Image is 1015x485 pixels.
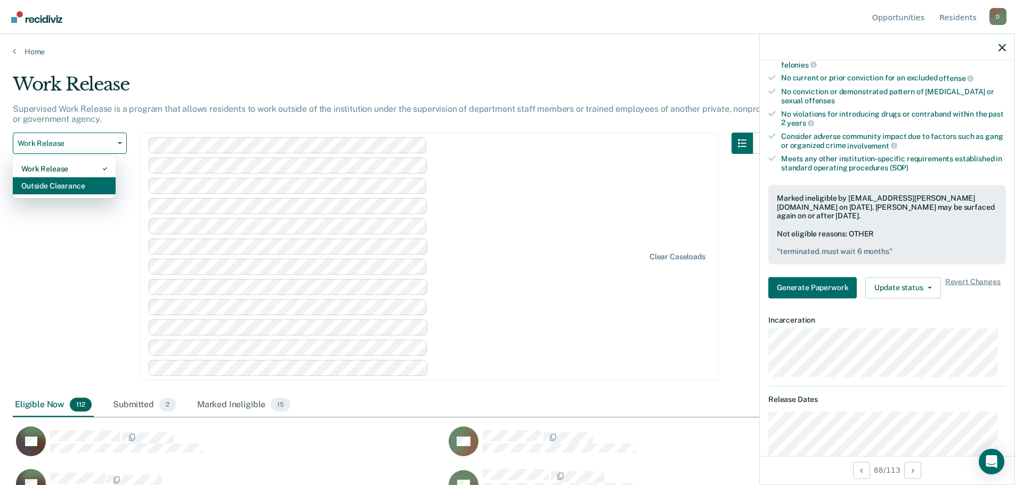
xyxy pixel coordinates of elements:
[805,96,835,104] span: offenses
[13,47,1002,56] a: Home
[787,119,814,127] span: years
[989,8,1006,25] button: Profile dropdown button
[195,393,293,417] div: Marked Ineligible
[781,60,817,69] span: felonies
[70,398,92,412] span: 112
[768,394,1006,404] dt: Release Dates
[11,11,62,23] img: Recidiviz
[777,229,997,256] div: Not eligible reasons: OTHER
[777,193,997,220] div: Marked ineligible by [EMAIL_ADDRESS][PERSON_NAME][DOMAIN_NAME] on [DATE]. [PERSON_NAME] may be su...
[890,163,908,172] span: (SOP)
[445,426,878,468] div: CaseloadOpportunityCell-1391180
[904,462,921,479] button: Next Opportunity
[781,154,1006,172] div: Meets any other institution-specific requirements established in standard operating procedures
[271,398,290,412] span: 15
[13,73,774,104] div: Work Release
[21,177,107,194] div: Outside Clearance
[13,104,771,124] p: Supervised Work Release is a program that allows residents to work outside of the institution und...
[760,456,1014,484] div: 88 / 113
[847,141,897,150] span: involvement
[18,139,113,148] span: Work Release
[768,277,857,298] button: Generate Paperwork
[21,160,107,177] div: Work Release
[768,315,1006,324] dt: Incarceration
[159,398,176,412] span: 2
[865,277,940,298] button: Update status
[781,131,1006,150] div: Consider adverse community impact due to factors such as gang or organized crime
[649,252,705,261] div: Clear caseloads
[979,449,1004,474] div: Open Intercom Messenger
[781,73,1006,83] div: No current or prior conviction for an excluded
[781,87,1006,105] div: No conviction or demonstrated pattern of [MEDICAL_DATA] or sexual
[853,462,870,479] button: Previous Opportunity
[945,277,1001,298] span: Revert Changes
[13,393,94,417] div: Eligible Now
[781,109,1006,127] div: No violations for introducing drugs or contraband within the past 2
[989,8,1006,25] div: D
[13,156,116,199] div: Dropdown Menu
[111,393,178,417] div: Submitted
[777,246,997,256] pre: " terminated. must wait 6 months "
[939,74,973,83] span: offense
[13,426,445,468] div: CaseloadOpportunityCell-1236717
